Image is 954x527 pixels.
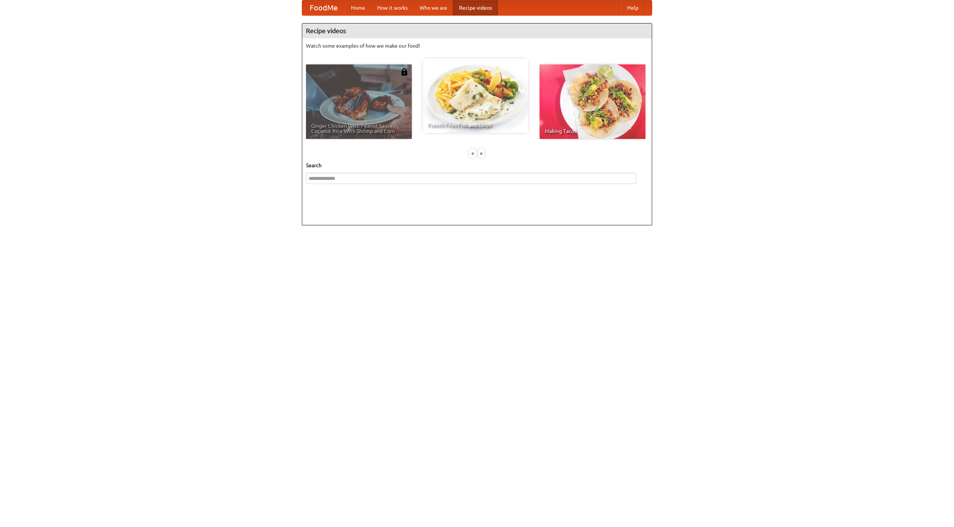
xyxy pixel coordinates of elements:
span: French Fries Fish and Chips [428,123,523,128]
p: Watch some examples of how we make our food! [306,42,648,50]
a: Recipe videos [453,0,498,15]
img: 483408.png [401,68,408,76]
div: » [478,149,485,158]
span: Making Tacos [545,128,640,134]
h4: Recipe videos [302,23,652,38]
h5: Search [306,162,648,169]
a: Making Tacos [540,64,645,139]
a: Home [345,0,371,15]
a: Help [621,0,644,15]
a: How it works [371,0,414,15]
div: « [469,149,476,158]
a: FoodMe [302,0,345,15]
a: Who we are [414,0,453,15]
a: French Fries Fish and Chips [423,58,528,133]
